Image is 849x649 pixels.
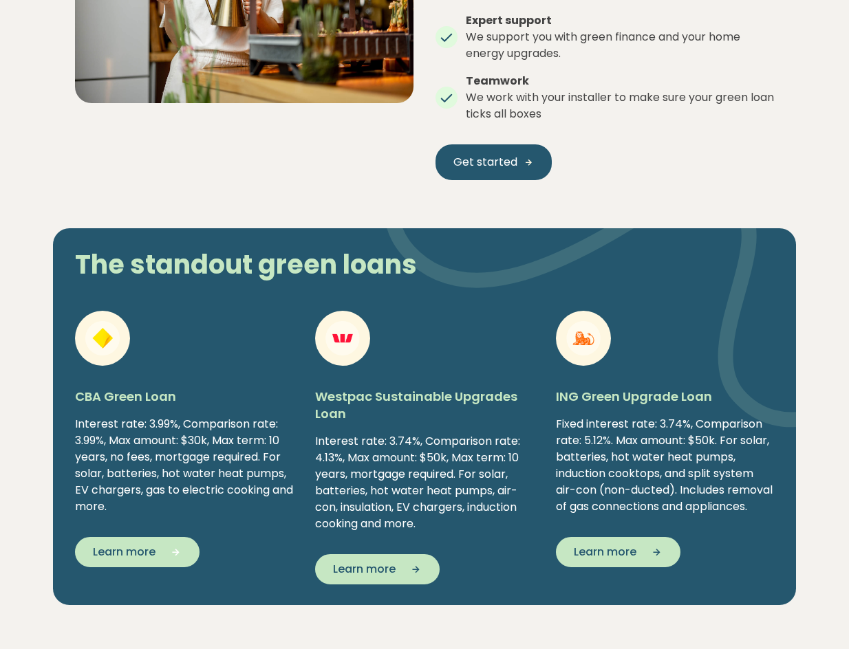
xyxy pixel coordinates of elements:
button: Learn more [556,537,680,567]
span: We work with your installer to make sure your green loan ticks all boxes [466,89,774,122]
strong: Expert support [466,12,552,28]
span: Get started [453,154,517,170]
button: Learn more [75,537,200,567]
div: Interest rate: 3.74%, Comparison rate: 4.13%, Max amount: $50k, Max term: 10 years, mortgage requ... [315,433,533,532]
div: Interest rate: 3.99%, Comparison rate: 3.99%, Max amount: $30k, Max term: 10 years, no fees, mort... [75,416,293,515]
h5: Westpac Sustainable Upgrades Loan [315,388,533,422]
span: Learn more [333,561,396,577]
button: Learn more [315,554,440,584]
span: We support you with green finance and your home energy upgrades. [466,29,740,61]
a: Get started [436,144,552,180]
img: vector [383,190,796,465]
span: Learn more [574,544,636,560]
strong: Teamwork [466,73,529,89]
h2: The standout green loans [64,249,545,280]
img: CBA Green Loan [85,321,120,355]
img: Westpac Sustainable Upgrades Loan [325,321,360,355]
iframe: Chat Widget [780,583,849,649]
span: Learn more [93,544,155,560]
h5: CBA Green Loan [75,388,293,405]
